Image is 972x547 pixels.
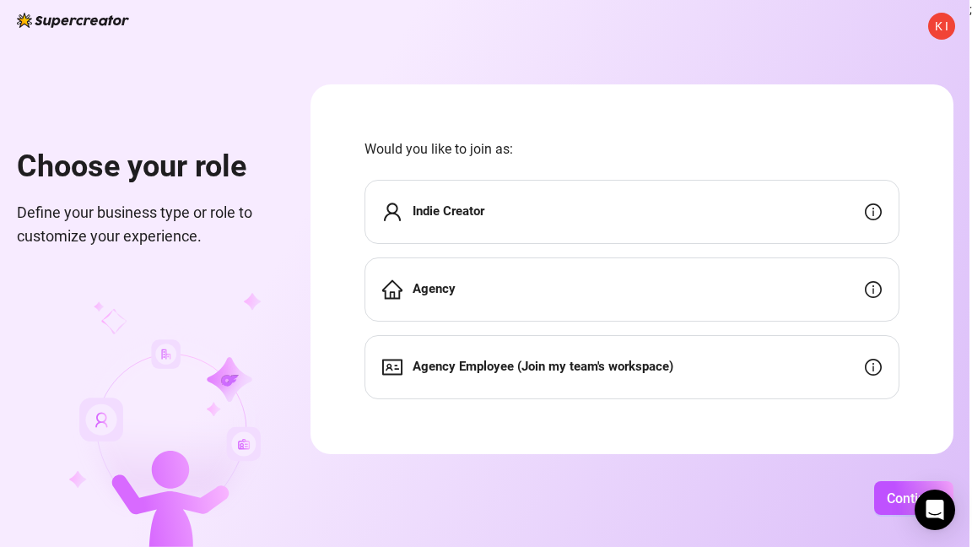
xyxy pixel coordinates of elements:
span: K I [935,17,948,35]
span: home [382,279,402,300]
span: user [382,202,402,222]
span: info-circle [865,359,882,376]
span: Continue [887,490,941,506]
span: Would you like to join as: [364,138,899,160]
span: Define your business type or role to customize your experience. [17,201,270,249]
h1: Choose your role [17,149,270,186]
img: logo [17,13,129,28]
strong: Indie Creator [413,203,484,219]
strong: Agency Employee (Join my team's workspace) [413,359,673,374]
span: idcard [382,357,402,377]
span: info-circle [865,281,882,298]
span: info-circle [865,203,882,220]
button: Continue [874,481,953,515]
strong: Agency [413,281,456,296]
div: Open Intercom Messenger [915,490,955,530]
